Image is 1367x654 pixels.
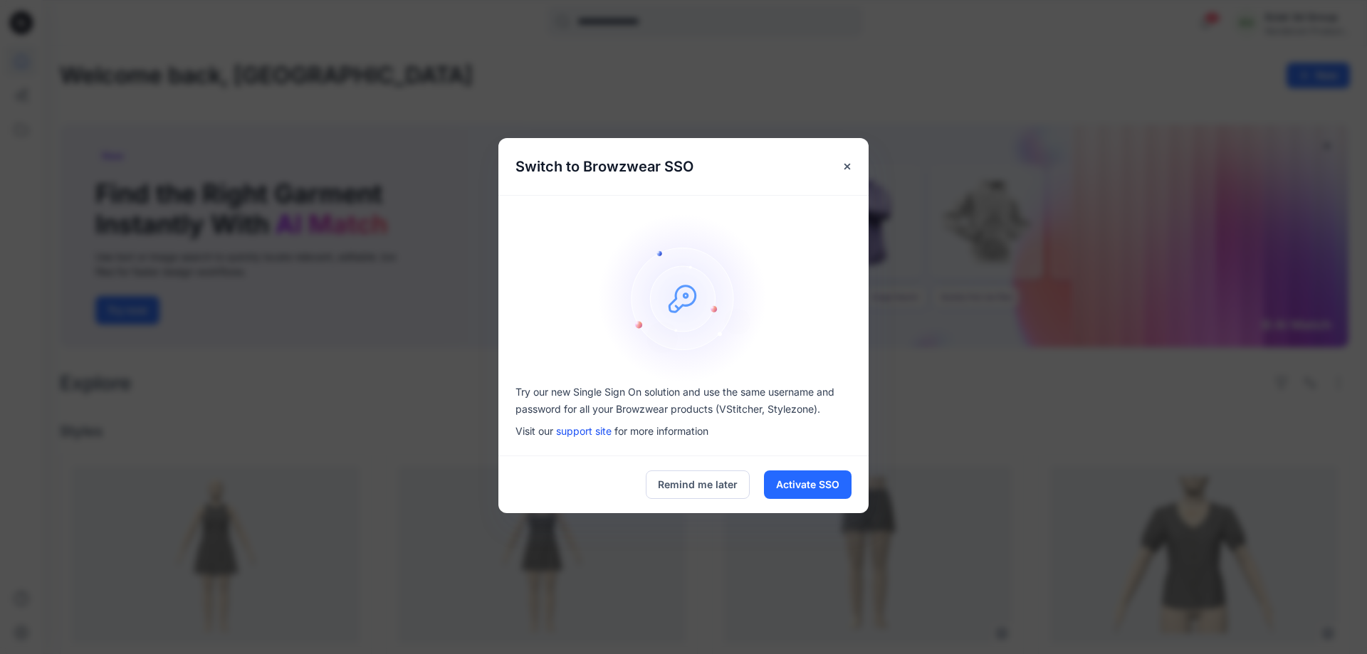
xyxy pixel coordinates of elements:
h5: Switch to Browzwear SSO [498,138,711,195]
img: onboarding-sz2.1ef2cb9c.svg [598,213,769,384]
p: Try our new Single Sign On solution and use the same username and password for all your Browzwear... [515,384,852,418]
button: Close [834,154,860,179]
button: Remind me later [646,470,750,499]
p: Visit our for more information [515,423,852,438]
button: Activate SSO [764,470,852,499]
a: support site [556,425,612,437]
